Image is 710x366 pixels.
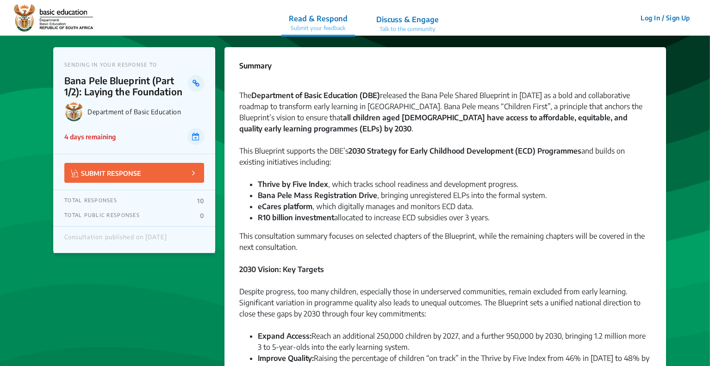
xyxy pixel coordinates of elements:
strong: eCares platform [258,202,312,211]
p: SUBMIT RESPONSE [71,167,141,178]
strong: investment [295,213,334,222]
button: Log In / Sign Up [635,11,696,25]
p: Submit your feedback [289,24,348,32]
p: 10 [197,197,204,205]
li: , which digitally manages and monitors ECD data. [258,201,651,212]
div: This consultation summary focuses on selected chapters of the Blueprint, while the remaining chap... [239,230,651,264]
strong: Department of Basic Education (DBE) [251,91,380,100]
div: Consultation published on [DATE] [64,234,167,246]
p: Discuss & Engage [376,14,439,25]
strong: R10 billion [258,213,293,222]
p: TOTAL PUBLIC RESPONSES [64,212,140,219]
p: Summary [239,60,272,71]
p: Department of Basic Education [87,108,204,116]
strong: Expand Access: [258,331,311,341]
p: Bana Pele Blueprint (Part 1/2): Laying the Foundation [64,75,188,97]
div: Despite progress, too many children, especially those in underserved communities, remain excluded... [239,286,651,330]
li: , bringing unregistered ELPs into the formal system. [258,190,651,201]
button: SUBMIT RESPONSE [64,163,204,183]
li: , which tracks school readiness and development progress. [258,179,651,190]
img: Vector.jpg [71,169,79,177]
p: Talk to the community [376,25,439,33]
p: 4 days remaining [64,132,116,142]
strong: Improve Quality: [258,354,314,363]
p: 0 [200,212,204,219]
p: TOTAL RESPONSES [64,197,117,205]
div: This Blueprint supports the DBE’s and builds on existing initiatives including: [239,145,651,179]
div: The released the Bana Pele Shared Blueprint in [DATE] as a bold and collaborative roadmap to tran... [239,90,651,145]
strong: Thrive by Five Index [258,180,328,189]
p: Read & Respond [289,13,348,24]
strong: 2030 Strategy for Early Childhood Development (ECD) Programmes [349,146,581,155]
strong: 2030 Vision: Key Targets [239,265,324,274]
img: Department of Basic Education logo [64,102,84,121]
p: SENDING IN YOUR RESPONSE TO [64,62,204,68]
strong: Bana Pele Mass Registration Drive [258,191,377,200]
li: allocated to increase ECD subsidies over 3 years. [258,212,651,223]
li: Reach an additional 250,000 children by 2027, and a further 950,000 by 2030, bringing 1.2 million... [258,330,651,353]
img: r3bhv9o7vttlwasn7lg2llmba4yf [14,4,93,32]
strong: all children aged [DEMOGRAPHIC_DATA] have access to affordable, equitable, and quality early lear... [239,113,628,133]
